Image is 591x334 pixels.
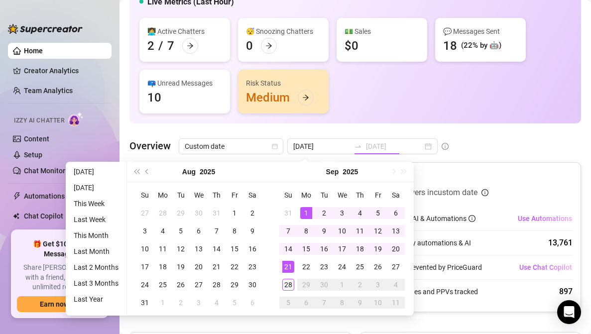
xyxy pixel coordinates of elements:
span: arrow-right [302,94,309,101]
td: 2025-07-31 [208,204,226,222]
td: 2025-09-26 [369,258,387,276]
td: 2025-09-23 [315,258,333,276]
li: Last 3 Months [70,277,122,289]
td: 2025-08-26 [172,276,190,294]
td: 2025-08-10 [136,240,154,258]
div: 9 [354,297,366,309]
div: 0 [246,38,253,54]
span: info-circle [442,143,449,150]
td: 2025-09-14 [279,240,297,258]
div: 24 [139,279,151,291]
td: 2025-08-21 [208,258,226,276]
td: 2025-08-18 [154,258,172,276]
div: 1 [229,207,240,219]
th: Mo [154,186,172,204]
td: 2025-09-18 [351,240,369,258]
span: arrow-right [187,42,194,49]
th: Fr [369,186,387,204]
td: 2025-09-17 [333,240,351,258]
td: 2025-09-02 [172,294,190,312]
div: 2 [147,38,154,54]
div: 26 [372,261,384,273]
a: Team Analytics [24,87,73,95]
a: Chat Monitoring [24,167,75,175]
span: info-circle [469,215,475,222]
div: 24 [336,261,348,273]
div: 28 [157,207,169,219]
div: 9 [246,225,258,237]
div: 6 [193,225,205,237]
span: arrow-right [265,42,272,49]
span: Chat Copilot [24,208,95,224]
div: 3 [193,297,205,309]
td: 2025-08-09 [243,222,261,240]
td: 2025-07-27 [136,204,154,222]
div: 19 [175,261,187,273]
td: 2025-09-01 [297,204,315,222]
td: 2025-08-04 [154,222,172,240]
div: 4 [211,297,223,309]
div: 7 [211,225,223,237]
th: Su [136,186,154,204]
td: 2025-09-06 [387,204,405,222]
td: 2025-09-02 [315,204,333,222]
td: 2025-07-28 [154,204,172,222]
span: Use Automations [518,215,572,223]
div: 8 [300,225,312,237]
div: Risk Status [246,78,321,89]
td: 2025-08-22 [226,258,243,276]
img: Chat Copilot [13,213,19,220]
td: 2025-09-04 [208,294,226,312]
li: [DATE] [70,166,122,178]
div: 👩‍💻 Active Chatters [147,26,222,37]
td: 2025-08-11 [154,240,172,258]
a: Creator Analytics [24,63,104,79]
div: 13 [193,243,205,255]
div: 14 [211,243,223,255]
div: 3 [336,207,348,219]
span: Izzy AI Chatter [14,116,64,125]
input: Start date [293,141,350,152]
li: Last Year [70,293,122,305]
img: AI Chatter [68,112,84,126]
li: Last 2 Months [70,261,122,273]
td: 2025-08-16 [243,240,261,258]
td: 2025-09-29 [297,276,315,294]
span: Share [PERSON_NAME] with a friend, and earn unlimited rewards [17,263,103,292]
li: This Week [70,198,122,210]
div: 30 [318,279,330,291]
span: info-circle [481,189,488,196]
div: 28 [282,279,294,291]
div: 💵 Sales [345,26,419,37]
td: 2025-08-06 [190,222,208,240]
div: 29 [175,207,187,219]
td: 2025-09-13 [387,222,405,240]
div: 26 [175,279,187,291]
article: $96 [341,171,488,187]
div: 3 [372,279,384,291]
div: 3 [139,225,151,237]
div: 25 [157,279,169,291]
td: 2025-09-28 [279,276,297,294]
td: 2025-08-05 [172,222,190,240]
div: 20 [390,243,402,255]
div: 13 [390,225,402,237]
button: Choose a month [182,162,196,182]
span: Use Chat Copilot [519,263,572,271]
td: 2025-08-20 [190,258,208,276]
div: 31 [139,297,151,309]
div: 1 [300,207,312,219]
li: [DATE] [70,182,122,194]
td: 2025-08-01 [226,204,243,222]
td: 2025-09-07 [279,222,297,240]
td: 2025-09-05 [369,204,387,222]
button: Choose a year [343,162,358,182]
a: Home [24,47,43,55]
div: 8 [229,225,240,237]
div: 21 [211,261,223,273]
td: 2025-08-08 [226,222,243,240]
div: 4 [354,207,366,219]
td: 2025-09-03 [333,204,351,222]
div: 28 [211,279,223,291]
th: Su [279,186,297,204]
